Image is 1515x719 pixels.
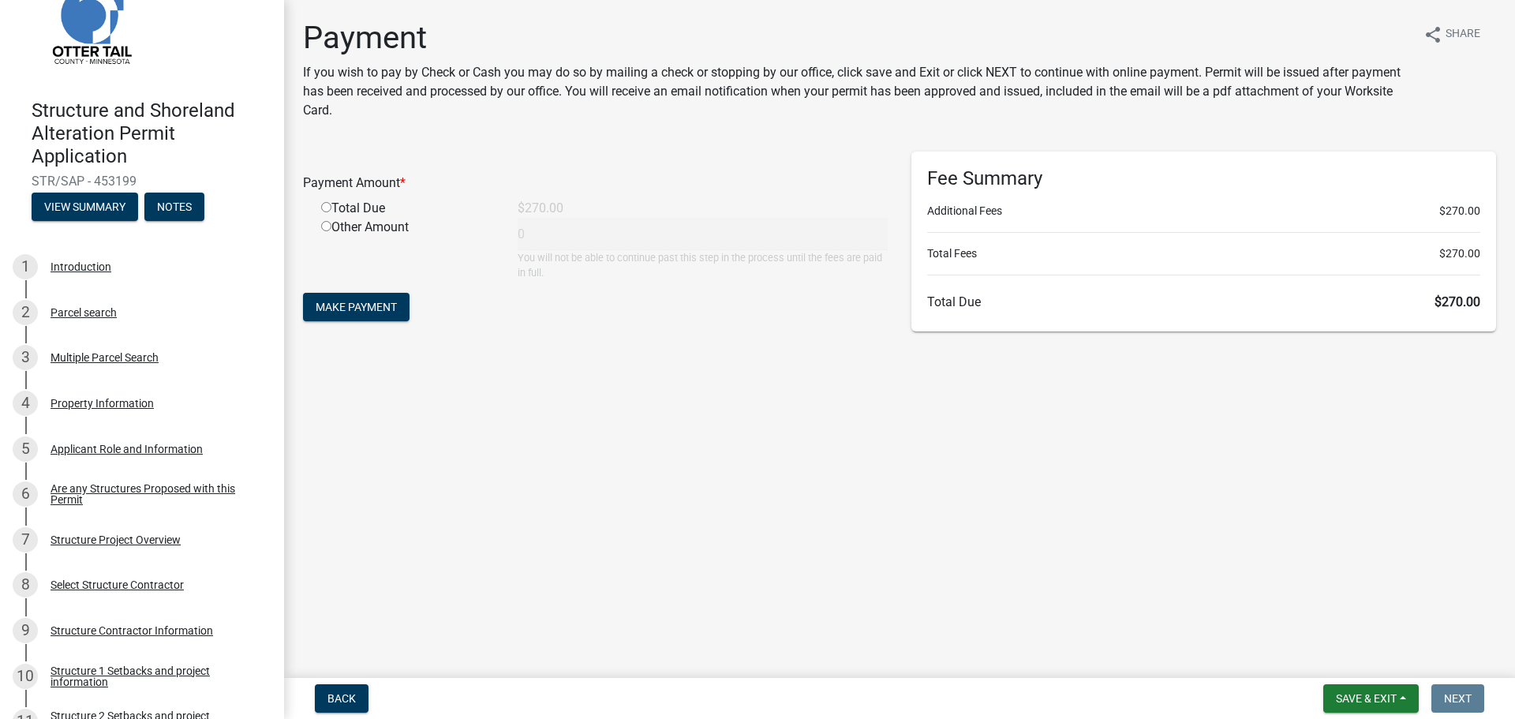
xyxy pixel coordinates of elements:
span: $270.00 [1435,294,1480,309]
h4: Structure and Shoreland Alteration Permit Application [32,99,271,167]
button: Next [1431,684,1484,713]
div: 8 [13,572,38,597]
div: Payment Amount [291,174,900,193]
div: 3 [13,345,38,370]
wm-modal-confirm: Notes [144,202,204,215]
h6: Total Due [927,294,1480,309]
h6: Fee Summary [927,167,1480,190]
span: $270.00 [1439,203,1480,219]
span: Share [1446,25,1480,44]
li: Additional Fees [927,203,1480,219]
i: share [1423,25,1442,44]
div: Applicant Role and Information [50,444,203,455]
div: 9 [13,618,38,643]
div: 4 [13,391,38,416]
div: Select Structure Contractor [50,579,184,590]
span: Make Payment [316,301,397,313]
div: Structure Contractor Information [50,625,213,636]
div: Structure Project Overview [50,534,181,545]
div: Parcel search [50,307,117,318]
div: 1 [13,254,38,279]
button: Make Payment [303,293,410,321]
button: shareShare [1411,19,1493,50]
p: If you wish to pay by Check or Cash you may do so by mailing a check or stopping by our office, c... [303,63,1411,120]
h1: Payment [303,19,1411,57]
button: Back [315,684,368,713]
div: Multiple Parcel Search [50,352,159,363]
span: $270.00 [1439,245,1480,262]
wm-modal-confirm: Summary [32,202,138,215]
div: Total Due [309,199,506,218]
span: Back [327,692,356,705]
div: Are any Structures Proposed with this Permit [50,483,259,505]
button: Notes [144,193,204,221]
div: 5 [13,436,38,462]
div: 6 [13,481,38,507]
div: Structure 1 Setbacks and project information [50,665,259,687]
div: Other Amount [309,218,506,280]
button: View Summary [32,193,138,221]
div: Introduction [50,261,111,272]
span: STR/SAP - 453199 [32,174,252,189]
span: Next [1444,692,1472,705]
span: Save & Exit [1336,692,1397,705]
div: 7 [13,527,38,552]
li: Total Fees [927,245,1480,262]
button: Save & Exit [1323,684,1419,713]
div: 2 [13,300,38,325]
div: Property Information [50,398,154,409]
div: 10 [13,664,38,689]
